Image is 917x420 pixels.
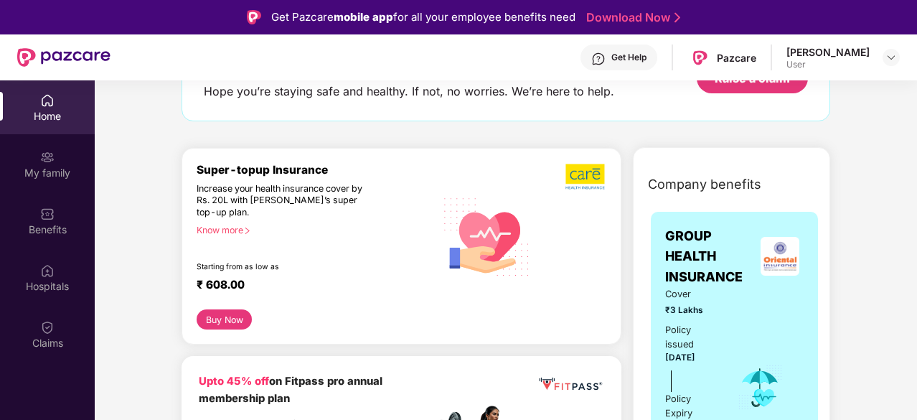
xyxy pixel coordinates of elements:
[199,375,382,404] b: on Fitpass pro annual membership plan
[717,51,756,65] div: Pazcare
[665,226,756,287] span: GROUP HEALTH INSURANCE
[436,184,538,288] img: svg+xml;base64,PHN2ZyB4bWxucz0iaHR0cDovL3d3dy53My5vcmcvMjAwMC9zdmciIHhtbG5zOnhsaW5rPSJodHRwOi8vd3...
[197,183,374,219] div: Increase your health insurance cover by Rs. 20L with [PERSON_NAME]’s super top-up plan.
[885,52,897,63] img: svg+xml;base64,PHN2ZyBpZD0iRHJvcGRvd24tMzJ4MzIiIHhtbG5zPSJodHRwOi8vd3d3LnczLm9yZy8yMDAwL3N2ZyIgd2...
[197,278,421,295] div: ₹ 608.00
[40,320,55,335] img: svg+xml;base64,PHN2ZyBpZD0iQ2xhaW0iIHhtbG5zPSJodHRwOi8vd3d3LnczLm9yZy8yMDAwL3N2ZyIgd2lkdGg9IjIwIi...
[197,262,375,272] div: Starting from as low as
[197,309,252,330] button: Buy Now
[40,93,55,108] img: svg+xml;base64,PHN2ZyBpZD0iSG9tZSIgeG1sbnM9Imh0dHA6Ly93d3cudzMub3JnLzIwMDAvc3ZnIiB3aWR0aD0iMjAiIG...
[665,353,695,363] span: [DATE]
[665,287,718,302] span: Cover
[690,47,710,68] img: Pazcare_Logo.png
[565,163,606,190] img: b5dec4f62d2307b9de63beb79f102df3.png
[40,263,55,278] img: svg+xml;base64,PHN2ZyBpZD0iSG9zcGl0YWxzIiB4bWxucz0iaHR0cDovL3d3dy53My5vcmcvMjAwMC9zdmciIHdpZHRoPS...
[40,150,55,164] img: svg+xml;base64,PHN2ZyB3aWR0aD0iMjAiIGhlaWdodD0iMjAiIHZpZXdCb3g9IjAgMCAyMCAyMCIgZmlsbD0ibm9uZSIgeG...
[665,304,718,317] span: ₹3 Lakhs
[737,364,784,411] img: icon
[648,174,761,195] span: Company benefits
[665,323,718,352] div: Policy issued
[197,163,436,177] div: Super-topup Insurance
[786,45,870,59] div: [PERSON_NAME]
[197,225,427,235] div: Know more
[199,375,269,388] b: Upto 45% off
[271,9,575,26] div: Get Pazcare for all your employee benefits need
[786,59,870,70] div: User
[611,52,646,63] div: Get Help
[243,227,251,235] span: right
[586,10,676,25] a: Download Now
[761,237,799,276] img: insurerLogo
[334,10,393,24] strong: mobile app
[591,52,606,66] img: svg+xml;base64,PHN2ZyBpZD0iSGVscC0zMngzMiIgeG1sbnM9Imh0dHA6Ly93d3cudzMub3JnLzIwMDAvc3ZnIiB3aWR0aD...
[40,207,55,221] img: svg+xml;base64,PHN2ZyBpZD0iQmVuZWZpdHMiIHhtbG5zPSJodHRwOi8vd3d3LnczLm9yZy8yMDAwL3N2ZyIgd2lkdGg9Ij...
[674,10,680,25] img: Stroke
[17,48,110,67] img: New Pazcare Logo
[204,84,614,99] div: Hope you’re staying safe and healthy. If not, no worries. We’re here to help.
[537,373,604,394] img: fppp.png
[247,10,261,24] img: Logo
